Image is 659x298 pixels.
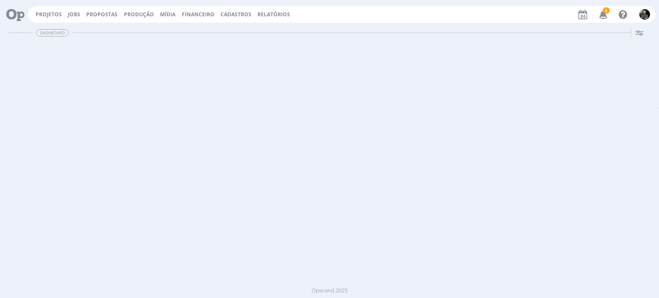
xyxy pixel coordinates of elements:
[84,11,120,18] button: Propostas
[65,11,83,18] button: Jobs
[179,11,217,18] button: Financeiro
[124,11,154,18] a: Produção
[255,11,293,18] button: Relatórios
[36,29,69,36] span: Dashboard
[33,11,64,18] button: Projetos
[594,7,611,22] button: 6
[68,11,80,18] a: Jobs
[221,11,251,18] span: Cadastros
[157,11,178,18] button: Mídia
[121,11,157,18] button: Produção
[86,11,118,18] span: Propostas
[639,9,650,20] img: M
[218,11,254,18] button: Cadastros
[160,11,175,18] a: Mídia
[36,11,62,18] a: Projetos
[257,11,290,18] a: Relatórios
[639,7,650,22] button: M
[182,11,215,18] a: Financeiro
[603,7,610,14] span: 6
